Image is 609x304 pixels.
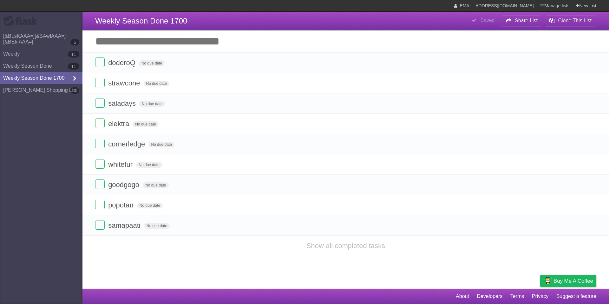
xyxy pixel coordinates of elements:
[70,39,79,45] b: 5
[143,182,168,188] span: No due date
[95,118,105,128] label: Done
[480,17,494,23] b: Saved
[95,139,105,148] label: Done
[108,160,134,168] span: whitefur
[95,200,105,209] label: Done
[543,275,552,286] img: Buy me a coffee
[95,57,105,67] label: Done
[108,140,147,148] span: cornerledge
[133,121,158,127] span: No due date
[477,290,502,302] a: Developers
[108,181,141,189] span: goodgogo
[95,78,105,87] label: Done
[108,201,135,209] span: popotan
[68,51,79,57] b: 11
[532,290,548,302] a: Privacy
[144,81,169,86] span: No due date
[108,99,137,107] span: saladays
[139,101,165,107] span: No due date
[540,275,596,287] a: Buy me a coffee
[515,18,538,23] b: Share List
[148,142,174,147] span: No due date
[137,203,163,208] span: No due date
[95,159,105,169] label: Done
[95,179,105,189] label: Done
[68,63,79,70] b: 11
[144,223,170,229] span: No due date
[108,120,131,128] span: elektra
[95,17,187,25] span: Weekly Season Done 1700
[501,15,543,26] button: Share List
[553,275,593,287] span: Buy me a coffee
[136,162,162,168] span: No due date
[108,221,142,229] span: samapaati
[456,290,469,302] a: About
[70,87,79,94] b: 0
[95,98,105,108] label: Done
[306,242,385,250] a: Show all completed tasks
[558,18,592,23] b: Clone This List
[544,15,596,26] button: Clone This List
[108,59,137,67] span: dodoroQ
[3,16,41,27] div: Flask
[510,290,524,302] a: Terms
[556,290,596,302] a: Suggest a feature
[108,79,141,87] span: strawcone
[139,60,165,66] span: No due date
[95,220,105,230] label: Done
